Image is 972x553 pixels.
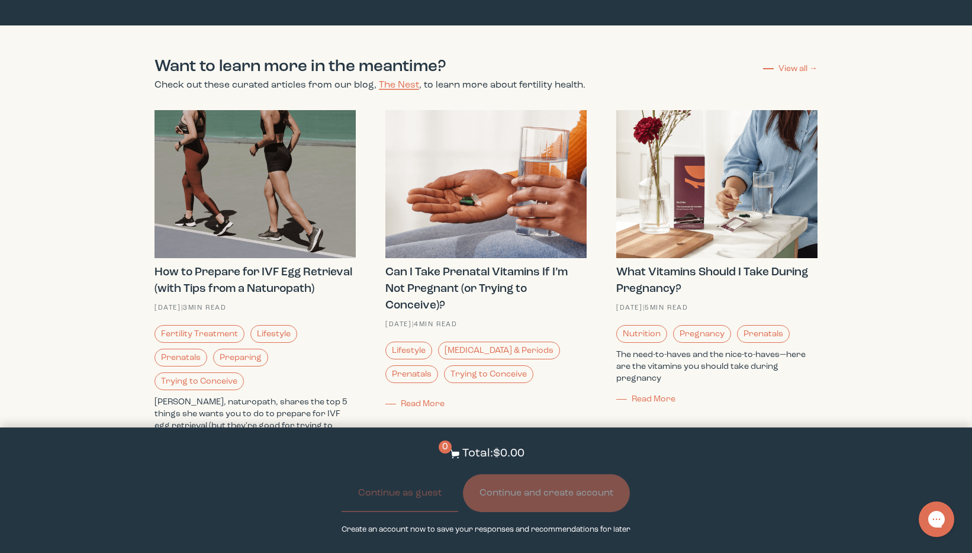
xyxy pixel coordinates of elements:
p: The need-to-haves and the nice-to-haves—here are the vitamins you should take during pregnancy [616,349,817,384]
iframe: Gorgias live chat messenger [913,497,960,541]
a: Read More [616,395,675,403]
p: [PERSON_NAME], naturopath, shares the top 5 things she wants you to do to prepare for IVF egg ret... [155,396,356,443]
button: Continue and create account [463,474,630,512]
a: The Nest [379,81,419,90]
a: [MEDICAL_DATA] & Periods [438,342,560,359]
span: Read More [632,395,675,403]
p: Total: $0.00 [462,445,524,462]
h2: Want to learn more in the meantime? [155,55,585,79]
div: [DATE] | 3 min read [155,303,356,313]
div: [DATE] | 4 min read [385,320,587,330]
a: Trying to Conceive [444,365,533,383]
a: Prenatals [385,365,438,383]
span: 0 [439,441,452,454]
a: Fertility Treatment [155,325,244,343]
span: Read More [401,400,445,408]
img: How to prep for IVF with tips from an ND [155,110,356,258]
a: Preparing [213,349,268,366]
strong: What Vitamins Should I Take During Pregnancy? [616,266,808,295]
p: Check out these curated articles from our blog, , to learn more about fertility health. [155,79,585,92]
a: Prenatals [155,349,207,366]
a: View all → [763,63,817,75]
a: Read More [385,400,445,408]
a: Lifestyle [250,325,297,343]
img: Can you take a prenatal even if you're not pregnant? [385,110,587,258]
p: Create an account now to save your responses and recommendations for later [342,524,630,535]
strong: Can I Take Prenatal Vitamins If I’m Not Pregnant (or Trying to Conceive)? [385,266,568,311]
a: Pregnancy [673,325,731,343]
strong: How to Prepare for IVF Egg Retrieval (with Tips from a Naturopath) [155,266,352,295]
a: Trying to Conceive [155,372,244,390]
button: Continue as guest [342,474,458,512]
div: [DATE] | 5 min read [616,303,817,313]
a: Lifestyle [385,342,432,359]
a: Nutrition [616,325,667,343]
a: Prenatals [737,325,790,343]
